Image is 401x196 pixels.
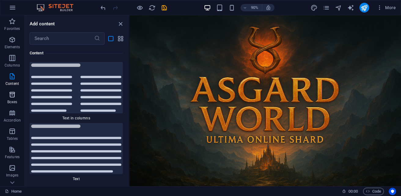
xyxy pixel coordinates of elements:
[31,64,121,112] img: text-in-columns.svg
[149,4,156,11] i: Reload page
[347,4,354,11] i: AI Writer
[374,3,398,13] button: More
[4,26,20,31] p: Favorites
[366,188,381,195] span: Code
[6,81,19,86] p: Content
[30,20,55,27] h6: Add content
[5,63,20,68] p: Columns
[348,188,358,195] span: 00 00
[266,5,271,10] i: On resize automatically adjust zoom level to fit chosen device.
[7,136,18,141] p: Tables
[30,32,94,45] input: Search
[335,4,342,11] button: navigator
[389,188,396,195] button: Usercentrics
[99,4,107,11] button: undo
[7,100,17,104] p: Boxes
[30,123,123,182] div: Text
[6,173,19,178] p: Images
[5,45,20,49] p: Elements
[377,5,396,11] span: More
[5,188,22,195] a: Click to cancel selection. Double-click to open Pages
[30,176,123,181] span: Text
[311,4,318,11] i: Design (Ctrl+Alt+Y)
[241,4,262,11] button: 90%
[363,188,384,195] button: Code
[323,4,330,11] i: Pages (Ctrl+Alt+S)
[35,4,81,11] img: Editor Logo
[250,4,259,11] h6: 90%
[323,4,330,11] button: pages
[30,116,123,121] span: Text in columns
[353,189,354,194] span: :
[311,4,318,11] button: design
[5,154,20,159] p: Features
[4,118,21,123] p: Accordion
[100,4,107,11] i: Undo: Delete HTML (Ctrl+Z)
[117,35,124,42] button: grid-view
[136,4,143,11] button: Click here to leave preview mode and continue editing
[107,35,114,42] button: list-view
[30,62,123,121] div: Text in columns
[347,4,355,11] button: text_generator
[31,125,121,173] img: text.svg
[342,188,358,195] h6: Session time
[148,4,156,11] button: reload
[160,4,168,11] button: save
[359,3,369,13] button: publish
[117,20,124,27] button: close panel
[30,49,123,57] h6: Content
